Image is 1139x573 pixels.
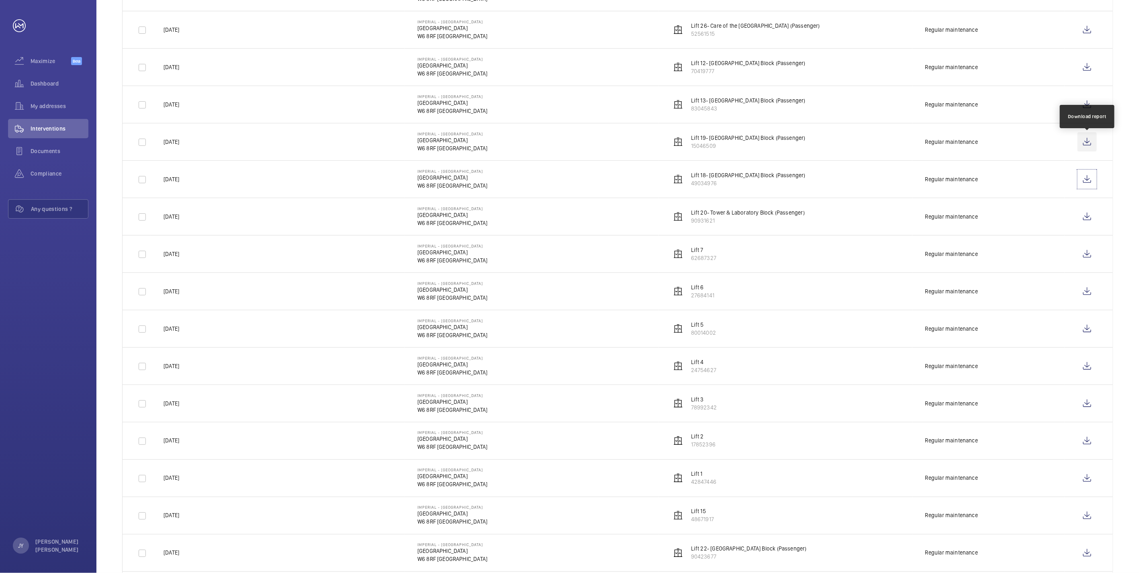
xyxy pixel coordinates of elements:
p: [GEOGRAPHIC_DATA] [417,24,487,32]
p: Lift 26- Care of the [GEOGRAPHIC_DATA] (Passenger) [691,22,820,30]
img: elevator.svg [673,361,683,371]
p: Lift 15 [691,508,714,516]
div: Regular maintenance [925,138,978,146]
span: Dashboard [31,80,88,88]
img: elevator.svg [673,25,683,35]
p: [GEOGRAPHIC_DATA] [417,211,487,219]
p: 62687327 [691,254,716,262]
p: W6 8RF [GEOGRAPHIC_DATA] [417,144,487,152]
p: [GEOGRAPHIC_DATA] [417,473,487,481]
p: Lift 13- [GEOGRAPHIC_DATA] Block (Passenger) [691,96,806,104]
p: W6 8RF [GEOGRAPHIC_DATA] [417,443,487,451]
p: 90423677 [691,553,807,561]
p: W6 8RF [GEOGRAPHIC_DATA] [417,518,487,526]
p: Imperial - [GEOGRAPHIC_DATA] [417,57,487,61]
p: Imperial - [GEOGRAPHIC_DATA] [417,505,487,510]
p: Lift 5 [691,321,716,329]
p: Imperial - [GEOGRAPHIC_DATA] [417,281,487,286]
p: [DATE] [164,138,179,146]
p: Imperial - [GEOGRAPHIC_DATA] [417,356,487,360]
p: W6 8RF [GEOGRAPHIC_DATA] [417,294,487,302]
p: [GEOGRAPHIC_DATA] [417,248,487,256]
p: Imperial - [GEOGRAPHIC_DATA] [417,19,487,24]
img: elevator.svg [673,249,683,259]
p: [DATE] [164,512,179,520]
p: [DATE] [164,213,179,221]
p: Imperial - [GEOGRAPHIC_DATA] [417,244,487,248]
p: [GEOGRAPHIC_DATA] [417,547,487,555]
p: Lift 1 [691,470,716,478]
p: Imperial - [GEOGRAPHIC_DATA] [417,131,487,136]
p: Lift 6 [691,283,714,291]
p: [DATE] [164,63,179,71]
p: 70419777 [691,67,806,75]
p: [DATE] [164,399,179,407]
p: 83045843 [691,104,806,113]
p: [DATE] [164,250,179,258]
p: 42847446 [691,478,716,486]
span: My addresses [31,102,88,110]
p: [DATE] [164,325,179,333]
p: Lift 20- Tower & Laboratory Block (Passenger) [691,209,805,217]
p: [GEOGRAPHIC_DATA] [417,435,487,443]
p: [GEOGRAPHIC_DATA] [417,360,487,368]
div: Regular maintenance [925,474,978,482]
span: Maximize [31,57,71,65]
p: 27684141 [691,291,714,299]
p: W6 8RF [GEOGRAPHIC_DATA] [417,331,487,339]
p: [GEOGRAPHIC_DATA] [417,174,487,182]
img: elevator.svg [673,473,683,483]
p: W6 8RF [GEOGRAPHIC_DATA] [417,219,487,227]
p: Imperial - [GEOGRAPHIC_DATA] [417,430,487,435]
p: 78992342 [691,403,717,411]
p: W6 8RF [GEOGRAPHIC_DATA] [417,70,487,78]
p: [GEOGRAPHIC_DATA] [417,323,487,331]
p: W6 8RF [GEOGRAPHIC_DATA] [417,256,487,264]
img: elevator.svg [673,100,683,109]
p: [DATE] [164,474,179,482]
p: 80014002 [691,329,716,337]
p: [DATE] [164,549,179,557]
p: W6 8RF [GEOGRAPHIC_DATA] [417,406,487,414]
span: Interventions [31,125,88,133]
img: elevator.svg [673,286,683,296]
p: Imperial - [GEOGRAPHIC_DATA] [417,94,487,99]
p: [GEOGRAPHIC_DATA] [417,61,487,70]
span: Any questions ? [31,205,88,213]
p: 17852396 [691,441,716,449]
p: Imperial - [GEOGRAPHIC_DATA] [417,393,487,398]
div: Regular maintenance [925,399,978,407]
p: [PERSON_NAME] [PERSON_NAME] [35,538,84,554]
div: Regular maintenance [925,26,978,34]
p: [GEOGRAPHIC_DATA] [417,99,487,107]
p: [DATE] [164,287,179,295]
img: elevator.svg [673,511,683,520]
p: [DATE] [164,175,179,183]
p: W6 8RF [GEOGRAPHIC_DATA] [417,481,487,489]
img: elevator.svg [673,548,683,558]
p: W6 8RF [GEOGRAPHIC_DATA] [417,368,487,377]
p: Lift 22- [GEOGRAPHIC_DATA] Block (Passenger) [691,545,807,553]
p: Imperial - [GEOGRAPHIC_DATA] [417,169,487,174]
p: Lift 18- [GEOGRAPHIC_DATA] Block (Passenger) [691,171,806,179]
img: elevator.svg [673,436,683,446]
p: W6 8RF [GEOGRAPHIC_DATA] [417,555,487,563]
div: Regular maintenance [925,63,978,71]
span: Beta [71,57,82,65]
p: Imperial - [GEOGRAPHIC_DATA] [417,206,487,211]
div: Regular maintenance [925,175,978,183]
p: [DATE] [164,437,179,445]
p: [GEOGRAPHIC_DATA] [417,286,487,294]
div: Regular maintenance [925,362,978,370]
img: elevator.svg [673,399,683,408]
p: 52561515 [691,30,820,38]
p: 90931621 [691,217,805,225]
div: Download report [1068,113,1106,120]
img: elevator.svg [673,324,683,334]
div: Regular maintenance [925,549,978,557]
p: Imperial - [GEOGRAPHIC_DATA] [417,542,487,547]
p: Lift 4 [691,358,716,366]
div: Regular maintenance [925,287,978,295]
p: 24754627 [691,366,716,374]
p: Lift 2 [691,433,716,441]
